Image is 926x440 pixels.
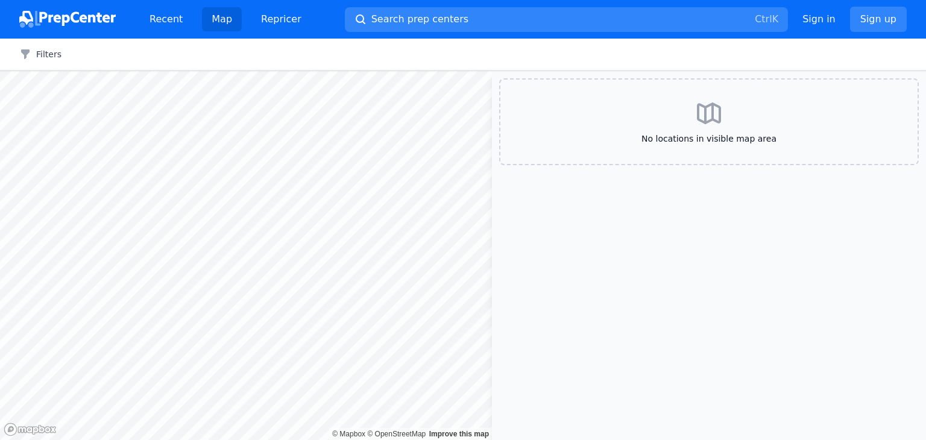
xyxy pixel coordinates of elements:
a: OpenStreetMap [367,430,426,438]
a: Map [202,7,242,31]
a: Sign up [850,7,907,32]
a: Sign in [802,12,836,27]
span: No locations in visible map area [520,133,898,145]
a: Map feedback [429,430,489,438]
a: Repricer [251,7,311,31]
kbd: K [772,13,779,25]
a: Mapbox logo [4,423,57,436]
button: Filters [19,48,61,60]
button: Search prep centersCtrlK [345,7,788,32]
img: PrepCenter [19,11,116,28]
a: Mapbox [332,430,365,438]
a: Recent [140,7,192,31]
span: Search prep centers [371,12,468,27]
kbd: Ctrl [755,13,772,25]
